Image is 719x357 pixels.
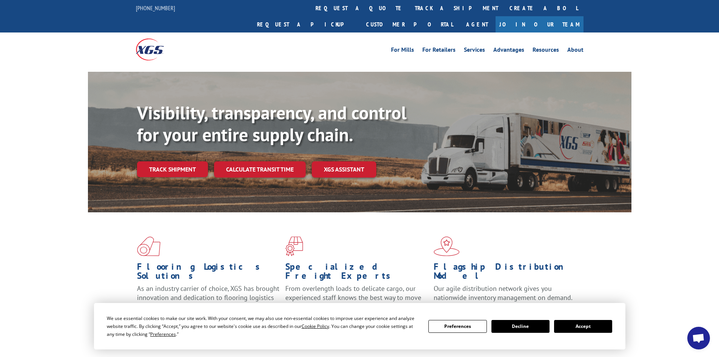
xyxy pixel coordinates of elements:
[94,303,625,349] div: Cookie Consent Prompt
[137,236,160,256] img: xgs-icon-total-supply-chain-intelligence-red
[687,327,710,349] div: Open chat
[391,47,414,55] a: For Mills
[422,47,456,55] a: For Retailers
[567,47,584,55] a: About
[136,4,175,12] a: [PHONE_NUMBER]
[360,16,459,32] a: Customer Portal
[285,262,428,284] h1: Specialized Freight Experts
[251,16,360,32] a: Request a pickup
[464,47,485,55] a: Services
[137,284,279,311] span: As an industry carrier of choice, XGS has brought innovation and dedication to flooring logistics...
[533,47,559,55] a: Resources
[459,16,496,32] a: Agent
[137,101,406,146] b: Visibility, transparency, and control for your entire supply chain.
[285,284,428,318] p: From overlength loads to delicate cargo, our experienced staff knows the best way to move your fr...
[214,161,306,178] a: Calculate transit time
[150,331,176,337] span: Preferences
[428,320,487,333] button: Preferences
[491,320,550,333] button: Decline
[137,262,280,284] h1: Flooring Logistics Solutions
[285,236,303,256] img: xgs-icon-focused-on-flooring-red
[434,262,576,284] h1: Flagship Distribution Model
[107,314,419,338] div: We use essential cookies to make our site work. With your consent, we may also use non-essential ...
[493,47,524,55] a: Advantages
[496,16,584,32] a: Join Our Team
[137,161,208,177] a: Track shipment
[434,284,573,302] span: Our agile distribution network gives you nationwide inventory management on demand.
[434,236,460,256] img: xgs-icon-flagship-distribution-model-red
[554,320,612,333] button: Accept
[312,161,376,178] a: XGS ASSISTANT
[302,323,329,329] span: Cookie Policy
